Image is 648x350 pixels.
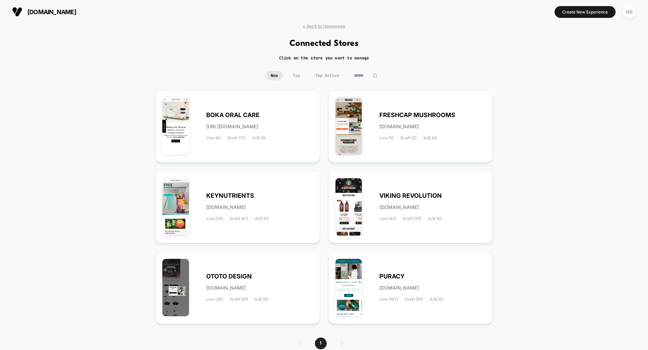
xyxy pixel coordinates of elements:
span: < Back to Homepage [303,24,345,29]
span: FRESHCAP MUSHROOMS [379,113,455,117]
span: Draft (61) [230,216,248,221]
span: Draft (2) [400,136,416,140]
button: Create New Experience [555,6,616,18]
button: MB [621,5,638,19]
img: PURACY [335,259,362,316]
h2: Click on the store you want to manage [279,55,369,61]
h1: Connected Stores [290,39,359,49]
span: Draft (17) [227,136,245,140]
button: [DOMAIN_NAME] [10,6,78,17]
span: [DOMAIN_NAME] [379,124,419,129]
span: PURACY [379,274,405,279]
div: MB [623,5,636,19]
span: A/B (0) [254,297,268,302]
img: FRESHCAP_MUSHROOMS [335,98,362,155]
span: Draft (21) [230,297,248,302]
span: A/B (0) [252,136,266,140]
span: [DOMAIN_NAME] [206,286,246,290]
img: BOKA_ORAL_CARE [162,98,189,155]
img: KEYNUTRIENTS [162,178,189,236]
span: Top [288,71,305,80]
span: Live (29) [206,216,223,221]
span: Live (5) [379,136,394,140]
span: [DOMAIN_NAME] [206,205,246,210]
img: edit [373,73,378,78]
span: A/B (0) [428,216,442,221]
span: Top Active [310,71,344,80]
span: A/B (0) [423,136,437,140]
span: 1 [315,338,327,349]
span: [DOMAIN_NAME] [379,205,419,210]
img: VIKING_REVOLUTION [335,178,362,236]
img: Visually logo [12,7,22,17]
span: BOKA ORAL CARE [206,113,260,117]
span: Live (26) [206,297,223,302]
span: VIKING REVOLUTION [379,193,442,198]
span: [URL][DOMAIN_NAME] [206,124,258,129]
span: [DOMAIN_NAME] [27,8,76,16]
span: Live (6) [206,136,221,140]
span: New [266,71,283,80]
span: A/B (0) [430,297,443,302]
span: [DOMAIN_NAME] [379,286,419,290]
img: OTOTO_DESIGN [162,259,189,316]
span: Live (42) [379,216,396,221]
span: A/B (0) [255,216,269,221]
span: KEYNUTRIENTS [206,193,254,198]
span: Draft (14) [403,216,421,221]
span: OTOTO DESIGN [206,274,252,279]
span: Draft (81) [405,297,423,302]
span: Live (107) [379,297,398,302]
